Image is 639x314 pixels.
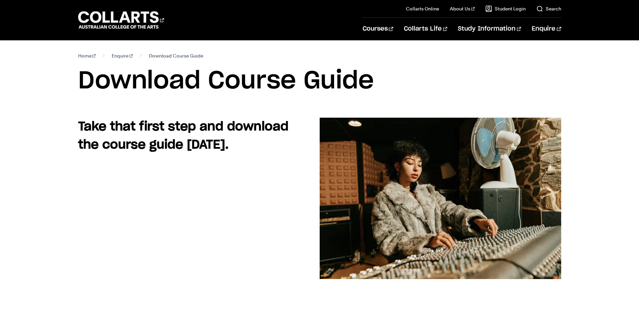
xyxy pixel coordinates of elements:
[78,66,561,96] h1: Download Course Guide
[78,10,164,30] div: Go to homepage
[78,51,96,61] a: Home
[450,5,475,12] a: About Us
[536,5,561,12] a: Search
[404,18,447,40] a: Collarts Life
[149,51,203,61] span: Download Course Guide
[112,51,133,61] a: Enquire
[78,121,288,151] strong: Take that first step and download the course guide [DATE].
[406,5,439,12] a: Collarts Online
[532,18,561,40] a: Enquire
[485,5,526,12] a: Student Login
[363,18,393,40] a: Courses
[458,18,521,40] a: Study Information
